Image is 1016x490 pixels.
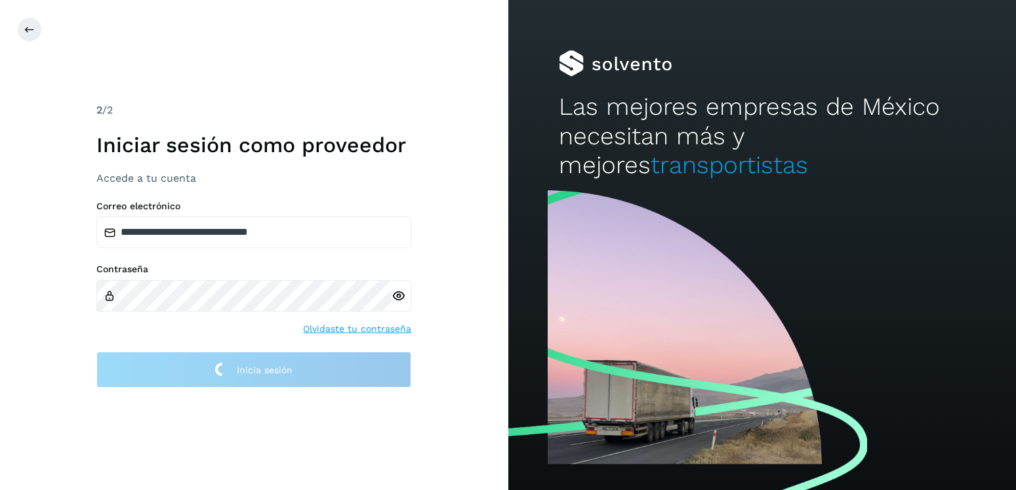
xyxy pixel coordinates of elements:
a: Olvidaste tu contraseña [303,322,411,336]
h3: Accede a tu cuenta [96,172,411,184]
span: transportistas [651,151,808,179]
label: Correo electrónico [96,201,411,212]
span: 2 [96,104,102,116]
span: Inicia sesión [237,365,293,375]
button: Inicia sesión [96,352,411,388]
h2: Las mejores empresas de México necesitan más y mejores [559,92,965,180]
h1: Iniciar sesión como proveedor [96,133,411,157]
div: /2 [96,102,411,118]
label: Contraseña [96,264,411,275]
